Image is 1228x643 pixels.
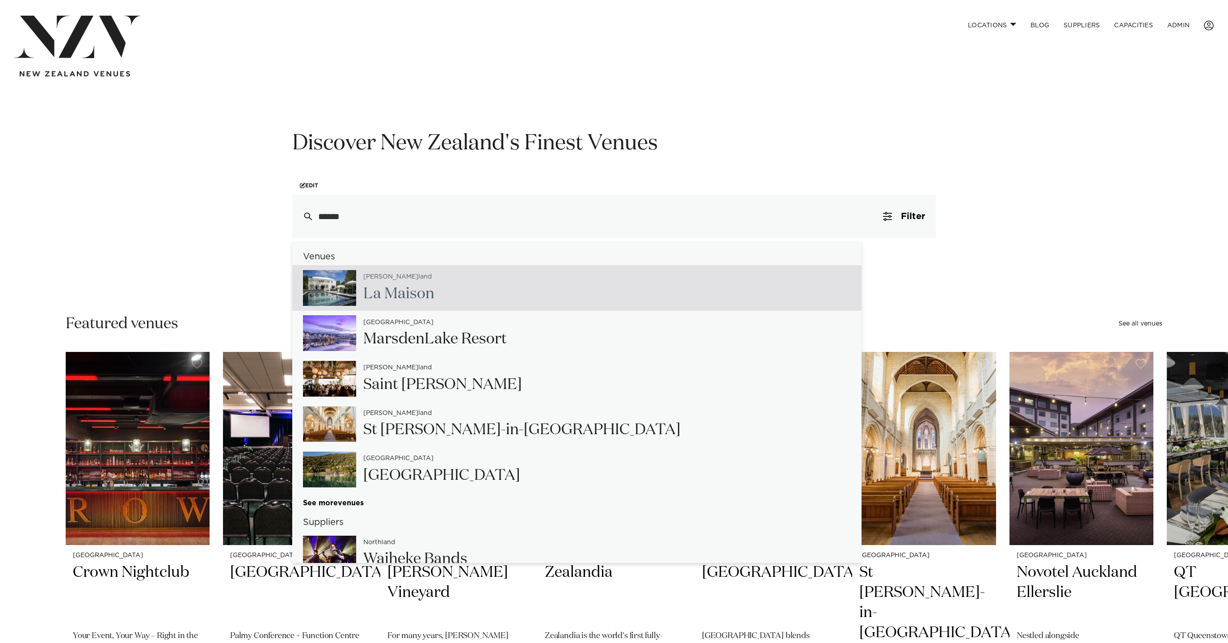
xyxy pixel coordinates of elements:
[363,375,522,395] h2: Saint [PERSON_NAME]
[418,274,424,280] span: la
[387,563,517,623] h2: [PERSON_NAME] Vineyard
[363,410,432,417] small: [PERSON_NAME] nd
[363,274,432,280] small: [PERSON_NAME] nd
[20,71,130,77] img: new-zealand-venues-text.png
[230,552,360,559] small: [GEOGRAPHIC_DATA]
[961,16,1023,35] a: Locations
[1107,16,1160,35] a: Capacities
[425,331,442,347] span: La
[292,130,936,158] h1: Discover New Zealand's Finest Venues
[363,329,507,349] h2: Marsden ke Resort
[872,195,936,238] button: Filter
[363,286,381,301] span: La
[230,563,360,623] h2: [GEOGRAPHIC_DATA]
[363,319,433,326] small: [GEOGRAPHIC_DATA]
[1017,552,1146,559] small: [GEOGRAPHIC_DATA]
[859,552,989,559] small: [GEOGRAPHIC_DATA]
[303,406,356,442] img: vWslpNOC6fiVvncfWGZla93kWXycdiTrkVuiSoQa.jpg
[859,563,989,643] h2: St [PERSON_NAME]-in-[GEOGRAPHIC_DATA]
[303,536,356,571] img: kYOmgZqQZUIeSwpo76iuozaEbSFtYBgVa7H1pCHr.jpg
[292,252,862,262] h6: Venues
[363,455,433,462] small: [GEOGRAPHIC_DATA]
[1056,16,1107,35] a: SUPPLIERS
[702,563,832,623] h2: [GEOGRAPHIC_DATA]
[545,563,674,623] h2: Zealandia
[418,364,424,371] span: la
[1160,16,1197,35] a: ADMIN
[382,539,387,546] span: la
[363,539,395,546] small: North nd
[73,563,202,623] h2: Crown Nightclub
[1017,563,1146,623] h2: Novotel Auckland Ellerslie
[363,465,520,486] h2: [GEOGRAPHIC_DATA]
[1119,321,1162,327] a: See all venues
[303,452,356,487] img: oK6cR3zlABrc7mQx37wuWYGqAPBSk85Z7WnjrSlP.jpg
[292,518,862,527] h6: Suppliers
[384,286,410,301] span: Mai
[1023,16,1056,35] a: BLOG
[292,176,326,195] a: Edit
[14,16,141,58] img: nzv-logo.png
[363,284,434,304] h2: son
[66,314,178,334] h2: Featured venues
[292,499,862,507] a: venues
[418,410,424,416] span: la
[363,364,432,371] small: [PERSON_NAME] nd
[363,549,467,569] h2: Waiheke Bands
[303,270,356,306] img: oR2Wc4wxeSTub3ZYlfS2IxvGMQRQ4zCbG4A3e8AK.jpg
[363,420,681,440] h2: St [PERSON_NAME]-in-[GEOGRAPHIC_DATA]
[901,212,925,221] span: Filter
[303,315,356,351] img: 44srFOW4KR2751Md1x1rDC3tGD3tCOx6GAqxH5Xy.jpeg
[303,361,356,397] img: U9RUDUpwmftGEzdOzVtZCx7mrR7TfPscx4q8xqfP.png
[73,552,202,559] small: [GEOGRAPHIC_DATA]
